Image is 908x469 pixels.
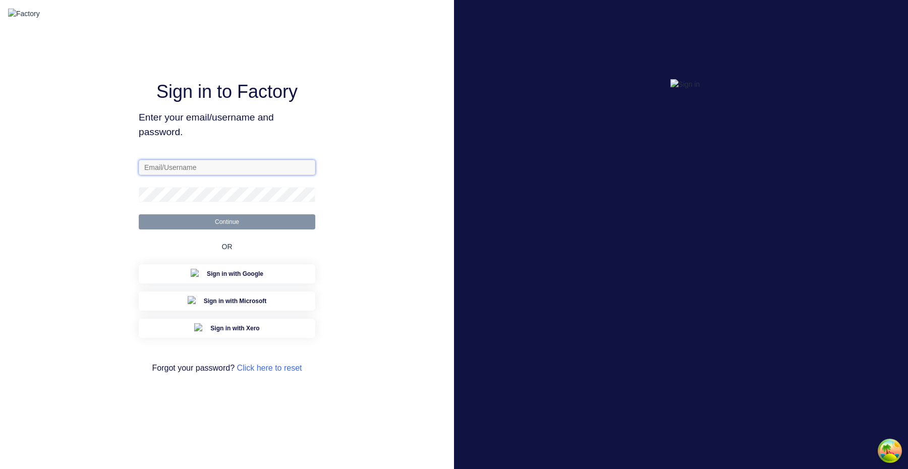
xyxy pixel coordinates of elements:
[152,362,302,374] span: Forgot your password?
[222,229,233,264] div: OR
[237,364,302,372] a: Click here to reset
[210,324,259,333] span: Sign in with Xero
[139,214,315,229] button: Continue
[139,319,315,338] button: Xero Sign inSign in with Xero
[139,264,315,283] button: Google Sign inSign in with Google
[156,81,298,102] h1: Sign in to Factory
[139,110,315,140] span: Enter your email/username and password.
[139,160,315,175] input: Email/Username
[8,9,40,19] img: Factory
[194,323,204,333] img: Xero Sign in
[188,296,198,306] img: Microsoft Sign in
[191,269,201,279] img: Google Sign in
[670,79,700,90] img: Sign in
[880,441,900,461] button: Open Tanstack query devtools
[207,269,263,278] span: Sign in with Google
[204,297,267,306] span: Sign in with Microsoft
[139,291,315,311] button: Microsoft Sign inSign in with Microsoft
